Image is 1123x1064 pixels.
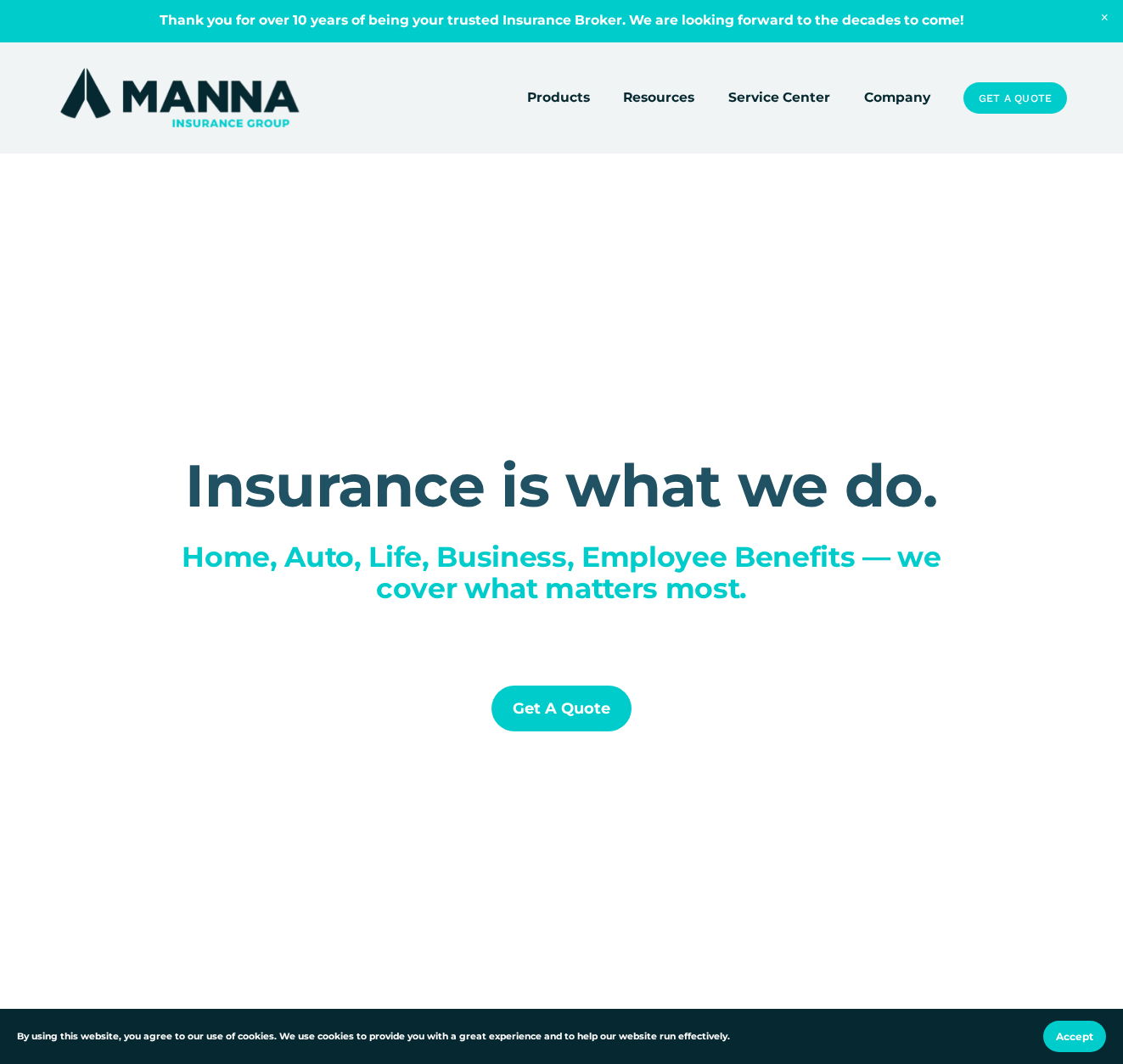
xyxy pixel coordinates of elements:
img: Manna Insurance Group [56,64,303,131]
span: Home, Auto, Life, Business, Employee Benefits — we cover what matters most. [182,540,948,606]
p: By using this website, you agree to our use of cookies. We use cookies to provide you with a grea... [17,1029,730,1044]
strong: Insurance is what we do. [185,450,937,521]
span: Products [527,87,590,109]
button: Accept [1043,1021,1106,1052]
a: Get a Quote [963,82,1066,114]
span: Accept [1056,1030,1093,1043]
a: Service Center [728,86,830,109]
span: Resources [623,87,694,109]
a: Company [864,86,930,109]
a: folder dropdown [527,86,590,109]
a: Get a Quote [491,686,632,731]
a: folder dropdown [623,86,694,109]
